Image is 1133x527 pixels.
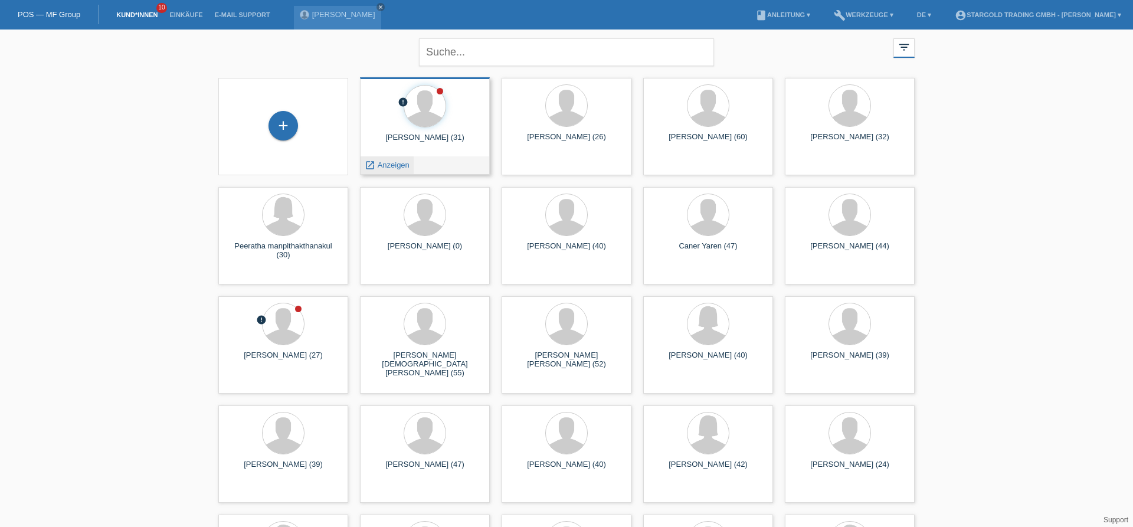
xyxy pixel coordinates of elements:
[398,97,408,107] i: error
[511,241,622,260] div: [PERSON_NAME] (40)
[828,11,899,18] a: buildWerkzeuge ▾
[376,3,385,11] a: close
[511,351,622,369] div: [PERSON_NAME] [PERSON_NAME] (52)
[653,351,764,369] div: [PERSON_NAME] (40)
[834,9,846,21] i: build
[898,41,911,54] i: filter_list
[1103,516,1128,524] a: Support
[312,10,375,19] a: [PERSON_NAME]
[794,132,905,151] div: [PERSON_NAME] (32)
[419,38,714,66] input: Suche...
[369,460,480,479] div: [PERSON_NAME] (47)
[110,11,163,18] a: Kund*innen
[365,160,375,171] i: launch
[653,241,764,260] div: Caner Yaren (47)
[653,460,764,479] div: [PERSON_NAME] (42)
[18,10,80,19] a: POS — MF Group
[398,97,408,109] div: Unbestätigt, in Bearbeitung
[511,460,622,479] div: [PERSON_NAME] (40)
[228,351,339,369] div: [PERSON_NAME] (27)
[163,11,208,18] a: Einkäufe
[794,351,905,369] div: [PERSON_NAME] (39)
[228,460,339,479] div: [PERSON_NAME] (39)
[378,4,384,10] i: close
[949,11,1127,18] a: account_circleStargold Trading GmbH - [PERSON_NAME] ▾
[794,241,905,260] div: [PERSON_NAME] (44)
[653,132,764,151] div: [PERSON_NAME] (60)
[228,241,339,260] div: Peeratha manpithakthanakul (30)
[209,11,276,18] a: E-Mail Support
[269,116,297,136] div: Kund*in hinzufügen
[794,460,905,479] div: [PERSON_NAME] (24)
[749,11,816,18] a: bookAnleitung ▾
[256,315,267,327] div: Unbestätigt, in Bearbeitung
[369,241,480,260] div: [PERSON_NAME] (0)
[369,351,480,372] div: [PERSON_NAME] [DEMOGRAPHIC_DATA][PERSON_NAME] (55)
[955,9,967,21] i: account_circle
[755,9,767,21] i: book
[511,132,622,151] div: [PERSON_NAME] (26)
[378,161,410,169] span: Anzeigen
[156,3,167,13] span: 10
[369,133,480,152] div: [PERSON_NAME] (31)
[256,315,267,325] i: error
[911,11,937,18] a: DE ▾
[365,161,410,169] a: launch Anzeigen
